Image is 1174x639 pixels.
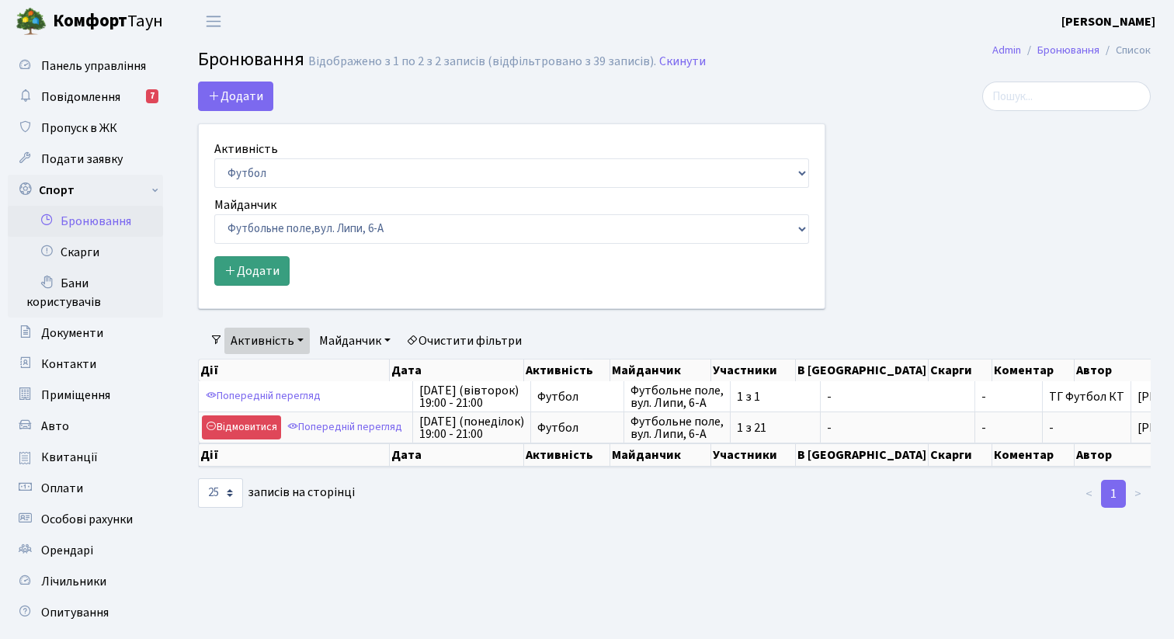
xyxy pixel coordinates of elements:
[992,359,1075,381] th: Коментар
[1049,419,1054,436] span: -
[1061,13,1155,30] b: [PERSON_NAME]
[419,384,524,409] span: [DATE] (вівторок) 19:00 - 21:00
[992,42,1021,58] a: Admin
[982,82,1151,111] input: Пошук...
[41,89,120,106] span: Повідомлення
[16,6,47,37] img: logo.png
[8,504,163,535] a: Особові рахунки
[1061,12,1155,31] a: [PERSON_NAME]
[199,443,390,467] th: Дії
[283,415,406,439] a: Попередній перегляд
[41,480,83,497] span: Оплати
[41,511,133,528] span: Особові рахунки
[41,151,123,168] span: Подати заявку
[610,443,711,467] th: Майданчик
[981,391,1036,403] span: -
[711,443,795,467] th: Участники
[8,318,163,349] a: Документи
[313,328,397,354] a: Майданчик
[827,422,968,434] span: -
[796,359,929,381] th: В [GEOGRAPHIC_DATA]
[929,359,992,381] th: Скарги
[8,206,163,237] a: Бронювання
[8,268,163,318] a: Бани користувачів
[41,542,93,559] span: Орендарі
[400,328,528,354] a: Очистити фільтри
[8,566,163,597] a: Лічильники
[8,411,163,442] a: Авто
[929,443,992,467] th: Скарги
[659,54,706,69] a: Скинути
[214,256,290,286] button: Додати
[390,359,524,381] th: Дата
[41,604,109,621] span: Опитування
[198,478,355,508] label: записів на сторінці
[146,89,158,103] div: 7
[53,9,163,35] span: Таун
[537,422,617,434] span: Футбол
[198,478,243,508] select: записів на сторінці
[8,237,163,268] a: Скарги
[41,418,69,435] span: Авто
[8,50,163,82] a: Панель управління
[992,443,1075,467] th: Коментар
[8,349,163,380] a: Контакти
[41,449,98,466] span: Квитанції
[198,82,273,111] button: Додати
[630,415,724,440] span: Футбольне поле, вул. Липи, 6-А
[630,384,724,409] span: Футбольне поле, вул. Липи, 6-А
[53,9,127,33] b: Комфорт
[537,391,617,403] span: Футбол
[41,325,103,342] span: Документи
[224,328,310,354] a: Активність
[214,140,278,158] label: Активність
[796,443,929,467] th: В [GEOGRAPHIC_DATA]
[198,46,304,73] span: Бронювання
[308,54,656,69] div: Відображено з 1 по 2 з 2 записів (відфільтровано з 39 записів).
[8,535,163,566] a: Орендарі
[711,359,795,381] th: Участники
[41,573,106,590] span: Лічильники
[8,175,163,206] a: Спорт
[214,196,276,214] label: Майданчик
[390,443,524,467] th: Дата
[202,384,325,408] a: Попередній перегляд
[8,442,163,473] a: Квитанції
[1037,42,1099,58] a: Бронювання
[969,34,1174,67] nav: breadcrumb
[199,359,390,381] th: Дії
[41,387,110,404] span: Приміщення
[981,422,1036,434] span: -
[202,415,281,439] a: Відмовитися
[737,391,814,403] span: 1 з 1
[8,597,163,628] a: Опитування
[1101,480,1126,508] a: 1
[737,422,814,434] span: 1 з 21
[1049,388,1124,405] span: ТГ Футбол КТ
[1099,42,1151,59] li: Список
[419,415,524,440] span: [DATE] (понеділок) 19:00 - 21:00
[524,443,610,467] th: Активність
[827,391,968,403] span: -
[524,359,610,381] th: Активність
[8,144,163,175] a: Подати заявку
[8,82,163,113] a: Повідомлення7
[41,57,146,75] span: Панель управління
[8,473,163,504] a: Оплати
[8,380,163,411] a: Приміщення
[41,120,117,137] span: Пропуск в ЖК
[41,356,96,373] span: Контакти
[8,113,163,144] a: Пропуск в ЖК
[610,359,711,381] th: Майданчик
[194,9,233,34] button: Переключити навігацію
